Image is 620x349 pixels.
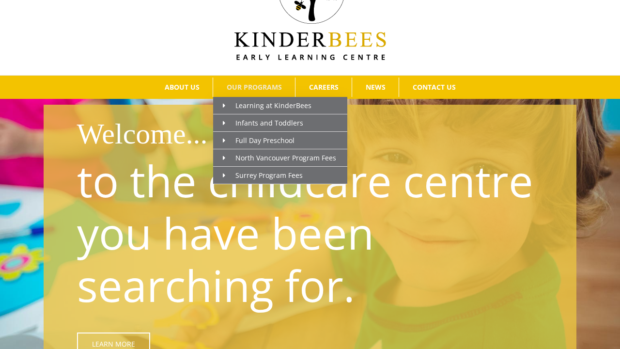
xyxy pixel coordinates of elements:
a: CAREERS [295,78,352,97]
span: North Vancouver Program Fees [223,153,336,162]
p: to the childcare centre you have been searching for. [77,154,549,311]
span: NEWS [366,84,386,91]
a: Full Day Preschool [213,132,347,149]
span: Full Day Preschool [223,136,294,145]
span: CONTACT US [413,84,456,91]
a: OUR PROGRAMS [213,78,295,97]
nav: Main Menu [15,76,605,99]
span: ABOUT US [165,84,200,91]
a: CONTACT US [399,78,469,97]
span: OUR PROGRAMS [227,84,282,91]
a: ABOUT US [151,78,213,97]
a: North Vancouver Program Fees [213,149,347,167]
a: Surrey Program Fees [213,167,347,184]
a: Learning at KinderBees [213,97,347,114]
span: Learning at KinderBees [223,101,311,110]
h1: Welcome... [77,113,570,154]
span: Infants and Toddlers [223,118,303,127]
a: NEWS [352,78,399,97]
span: Surrey Program Fees [223,171,303,180]
span: CAREERS [309,84,339,91]
a: Infants and Toddlers [213,114,347,132]
span: Learn More [92,340,135,348]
